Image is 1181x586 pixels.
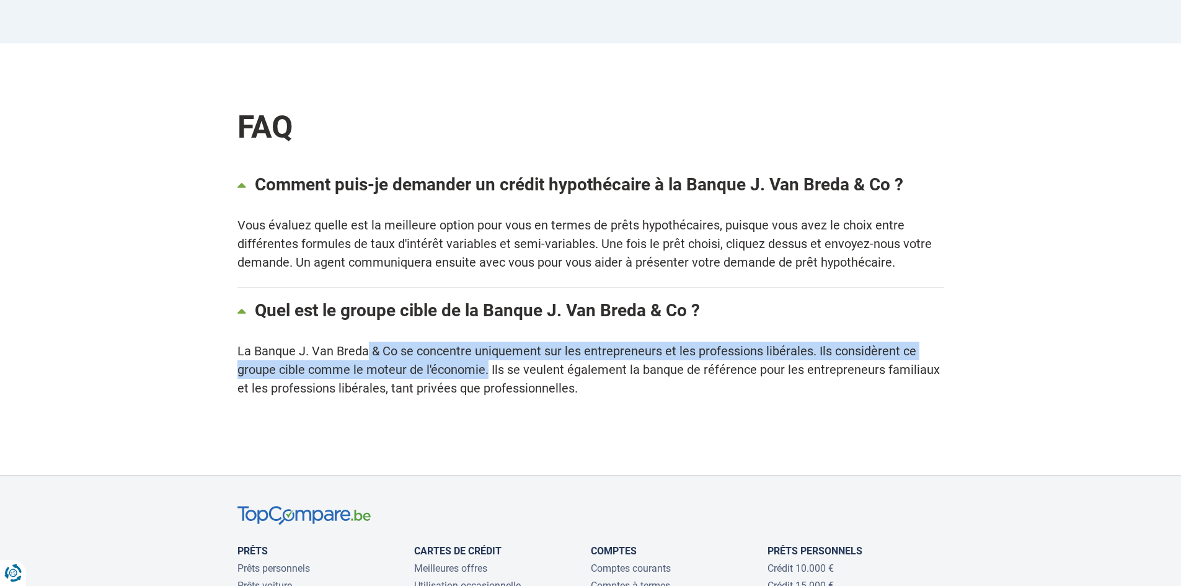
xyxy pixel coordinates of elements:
a: Prêts personnels [237,562,310,574]
div: FAQ [237,105,944,149]
a: Comment puis-je demander un crédit hypothécaire à la Banque J. Van Breda & Co ? [237,162,944,206]
a: Meilleures offres [414,562,487,574]
a: Comptes courants [591,562,671,574]
a: Prêts personnels [767,545,862,557]
a: Quel est le groupe cible de la Banque J. Van Breda & Co ? [237,288,944,332]
a: Prêts [237,545,268,557]
a: Cartes de Crédit [414,545,502,557]
img: TopCompare [237,506,371,525]
a: Crédit 10.000 € [767,562,834,574]
div: La Banque J. Van Breda & Co se concentre uniquement sur les entrepreneurs et les professions libé... [237,342,944,397]
div: Vous évaluez quelle est la meilleure option pour vous en termes de prêts hypothécaires, puisque v... [237,216,944,272]
a: Comptes [591,545,637,557]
